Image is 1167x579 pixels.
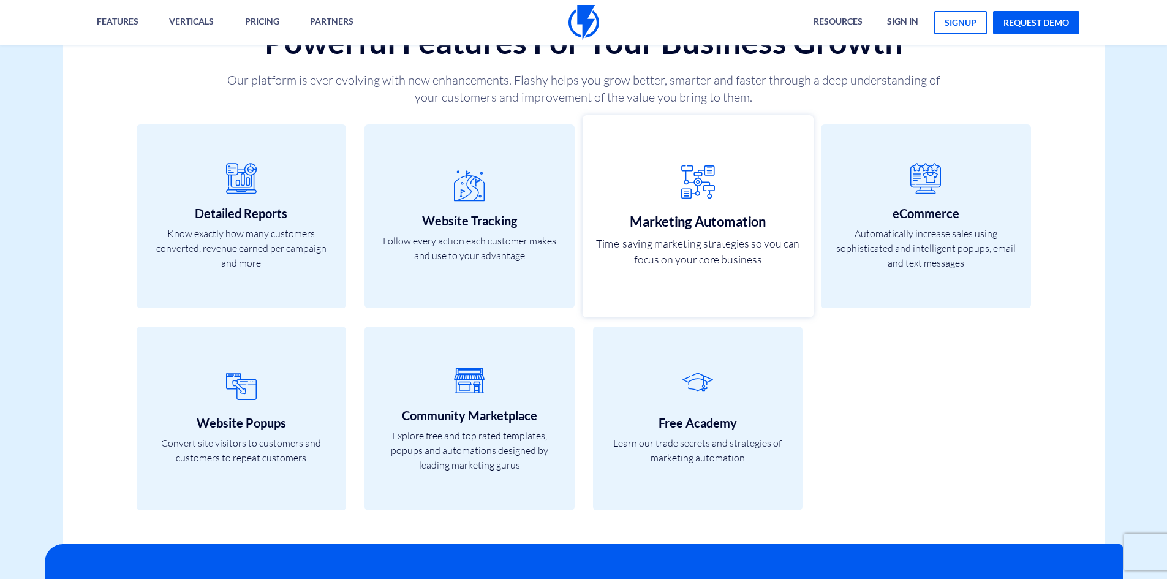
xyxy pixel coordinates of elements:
p: Follow every action each customer makes and use to your advantage [377,233,562,263]
a: Marketing Automation Time-saving marketing strategies so you can focus on your core business [582,115,813,317]
p: Time-saving marketing strategies so you can focus on your core business [595,235,799,268]
h3: Website Popups [149,416,334,430]
h3: eCommerce [833,206,1019,220]
p: Automatically increase sales using sophisticated and intelligent popups, email and text messages [833,226,1019,270]
p: Know exactly how many customers converted, revenue earned per campaign and more [149,226,334,270]
h3: Free Academy [605,416,791,430]
h3: Community Marketplace [377,409,562,422]
a: eCommerce Automatically increase sales using sophisticated and intelligent popups, email and text... [821,124,1031,308]
h3: Marketing Automation [595,214,799,229]
a: Website Popups Convert site visitors to customers and customers to repeat customers [137,327,347,510]
h2: Powerful Features For Your Business Growth [137,25,1031,59]
a: signup [934,11,987,34]
a: Community Marketplace Explore free and top rated templates, popups and automations designed by le... [364,327,575,510]
p: Our platform is ever evolving with new enhancements. Flashy helps you grow better, smarter and fa... [226,72,942,106]
p: Learn our trade secrets and strategies of marketing automation [605,436,791,465]
a: request demo [993,11,1079,34]
h3: Website Tracking [377,214,562,227]
p: Convert site visitors to customers and customers to repeat customers [149,436,334,465]
a: Free Academy Learn our trade secrets and strategies of marketing automation [593,327,803,510]
p: Explore free and top rated templates, popups and automations designed by leading marketing gurus [377,428,562,472]
h3: Detailed Reports [149,206,334,220]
